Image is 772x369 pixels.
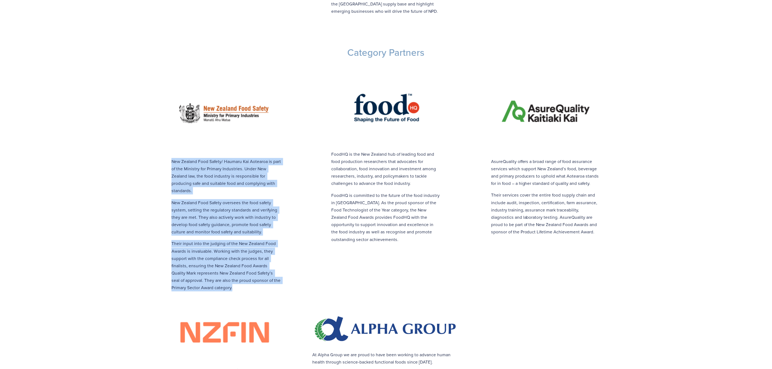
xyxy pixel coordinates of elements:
[171,199,281,236] p: New Zealand Food Safety oversees the food safety system, setting the regulatory standards and ver...
[171,158,281,195] p: New Zealand Food Safety/ Haumaru Kai Aotearoa is part of the Ministry for Primary Industries. Und...
[491,191,601,236] p: Their services cover the entire food supply chain and include audit, inspection, certification, f...
[331,151,441,187] p: FoodHQ is the New Zealand hub of leading food and food production researchers that advocates for ...
[331,192,441,243] p: FoodHQ is committed to the future of the food industry in [GEOGRAPHIC_DATA]. As the proud sponsor...
[491,158,601,187] p: AsureQuality offers a broad range of food assurance services which support New Zealand’s food, be...
[153,47,619,59] h3: Category Partners
[312,351,460,366] p: At Alpha Group we are proud to have been working to advance human health through science-backed f...
[171,71,281,151] img: NZFS.png
[171,240,281,291] p: Their input into the judging of the New Zealand Food Awards is invaluable. Working with the judge...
